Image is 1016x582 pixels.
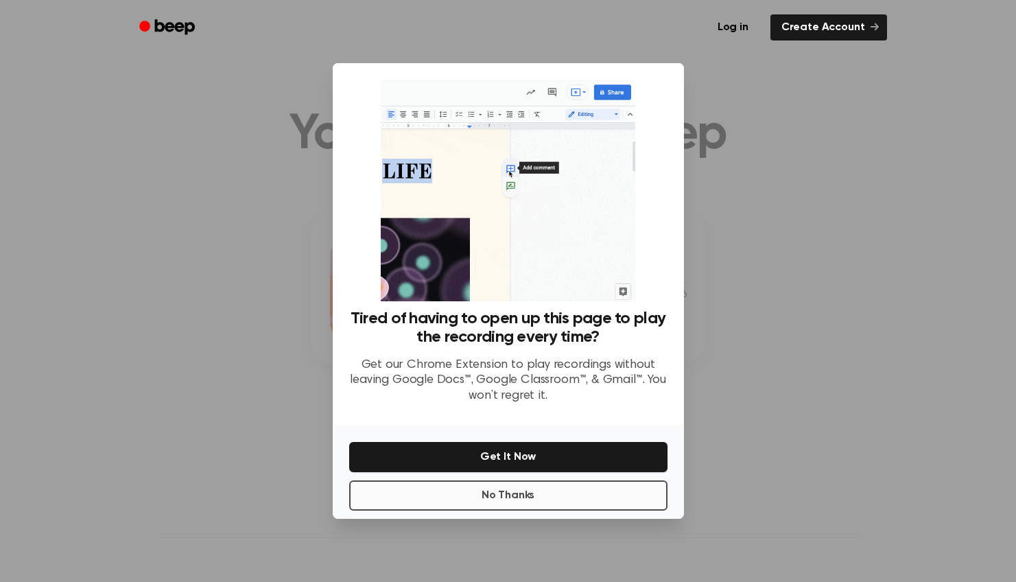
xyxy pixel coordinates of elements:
[381,80,635,301] img: Beep extension in action
[349,310,668,347] h3: Tired of having to open up this page to play the recording every time?
[349,480,668,511] button: No Thanks
[770,14,887,40] a: Create Account
[349,358,668,404] p: Get our Chrome Extension to play recordings without leaving Google Docs™, Google Classroom™, & Gm...
[349,442,668,472] button: Get It Now
[704,12,762,43] a: Log in
[130,14,207,41] a: Beep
